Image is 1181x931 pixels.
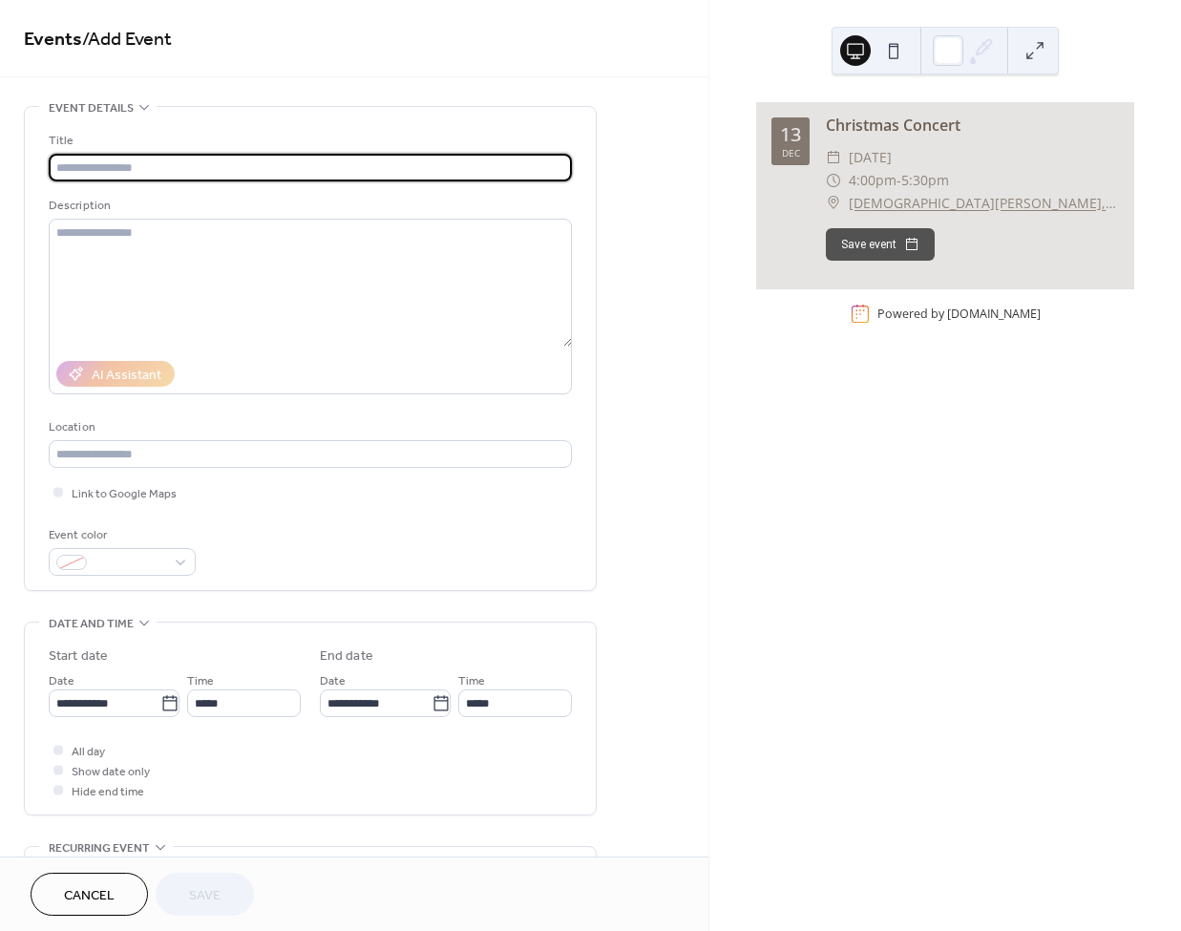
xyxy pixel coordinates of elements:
a: Events [24,21,82,58]
span: [DATE] [849,146,892,169]
span: 5:30pm [901,169,949,192]
span: All day [72,742,105,762]
a: [DOMAIN_NAME] [947,306,1041,322]
div: Dec [782,148,800,158]
button: Cancel [31,873,148,916]
div: 13 [780,125,801,144]
span: Time [187,671,214,691]
button: Save event [826,228,935,261]
div: ​ [826,192,841,215]
a: [DEMOGRAPHIC_DATA][PERSON_NAME], [GEOGRAPHIC_DATA] [849,192,1119,215]
span: Date [320,671,346,691]
div: ​ [826,169,841,192]
div: Powered by [877,306,1041,322]
div: Start date [49,646,108,667]
div: Christmas Concert [826,114,1119,137]
span: Link to Google Maps [72,484,177,504]
span: - [896,169,901,192]
div: Title [49,131,568,151]
span: Cancel [64,886,115,906]
span: 4:00pm [849,169,896,192]
span: / Add Event [82,21,172,58]
div: ​ [826,146,841,169]
span: Event details [49,98,134,118]
span: Show date only [72,762,150,782]
div: Location [49,417,568,437]
div: Event color [49,525,192,545]
span: Recurring event [49,838,150,858]
span: Hide end time [72,782,144,802]
div: End date [320,646,373,667]
span: Date and time [49,614,134,634]
div: Description [49,196,568,216]
span: Date [49,671,74,691]
span: Time [458,671,485,691]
